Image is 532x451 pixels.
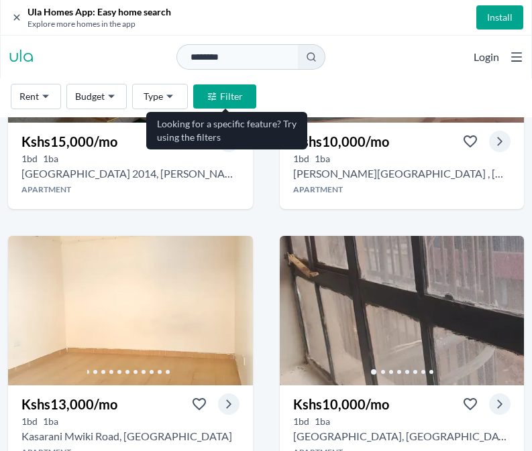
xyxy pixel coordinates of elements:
[21,395,117,413] h3: Kshs 13,000 /mo
[474,49,499,65] button: Login
[280,236,525,385] img: 1 bedroom Apartment for rent - Kshs 10,000/mo - in Kasarani next to Redsoil Centre, Nairobi, Keny...
[293,152,309,166] h5: 1 bedrooms
[136,112,318,149] div: Use property filter tooltip
[220,90,243,103] span: Filter
[293,415,309,428] h5: 1 bedrooms
[9,46,34,68] a: ula
[28,19,171,29] span: Explore more homes in the app
[43,415,58,428] h5: 1 bathrooms
[11,84,61,109] button: Rent
[315,152,330,166] h5: 1 bathrooms
[21,166,240,182] h2: 1 bedroom Apartment for rent in Kasarani - Kshs 15,000/mo -Chieko primary school, Nairobi, Kenya,...
[476,5,523,29] a: Install
[315,415,330,428] h5: 1 bathrooms
[8,184,253,195] h4: Apartment
[293,395,389,413] h3: Kshs 10,000 /mo
[21,428,232,444] h2: 1 bedroom Apartment for rent in Kasarani - Kshs 13,000/mo -Sunton Business Centre, Kasarani Mwiki...
[43,152,58,166] h5: 1 bathrooms
[21,132,117,151] h3: Kshs 15,000 /mo
[75,90,105,103] span: Budget
[280,184,525,195] h4: Apartment
[21,152,38,166] h5: 1 bedrooms
[157,118,297,143] span: Looking for a specific feature? Try using the filters
[144,90,163,103] span: Type
[66,84,127,109] button: Budget
[293,166,511,182] h2: 1 bedroom Apartment for rent in Kasarani - Kshs 10,000/mo -Sunton Business Centre, Kasarani Mwiki...
[193,84,256,109] button: Filter properties
[280,123,525,209] a: Kshs10,000/moView property in detail1bd 1ba [PERSON_NAME][GEOGRAPHIC_DATA] , [GEOGRAPHIC_DATA], [...
[21,415,38,428] h5: 1 bedrooms
[8,236,253,385] img: 1 bedroom Apartment for rent - Kshs 13,000/mo - in Kasarani Sunton Business Centre, Kasarani Mwik...
[489,131,511,152] button: View property in detail
[19,90,39,103] span: Rent
[218,393,240,415] button: View property in detail
[489,393,511,415] button: View property in detail
[293,428,511,444] h2: 1 bedroom Apartment for rent in Kasarani - Kshs 10,000/mo -Redsoil Centre, Nairobi, Kenya, Nairob...
[132,84,188,109] button: Type
[28,5,171,19] span: Ula Homes App: Easy home search
[8,123,253,209] a: Kshs15,000/moView property in detail1bd 1ba [GEOGRAPHIC_DATA] 2014, [PERSON_NAME][GEOGRAPHIC_DATA...
[293,132,389,151] h3: Kshs 10,000 /mo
